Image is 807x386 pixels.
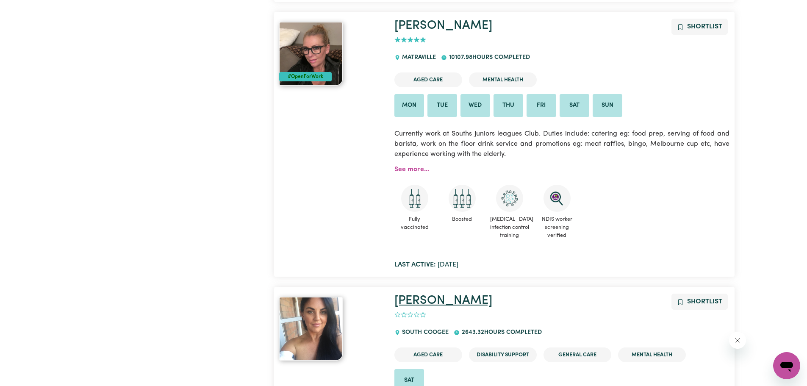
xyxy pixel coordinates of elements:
[394,261,436,268] b: Last active:
[442,212,483,227] span: Boosted
[496,185,523,212] img: CS Academy: COVID-19 Infection Control Training course completed
[427,94,457,117] li: Available on Tue
[687,298,722,305] span: Shortlist
[279,22,343,86] img: View Suzanne's profile
[454,321,546,344] div: 2643.32 hours completed
[494,94,523,117] li: Available on Thu
[279,297,384,361] a: Suzanne Rae
[394,294,492,307] a: [PERSON_NAME]
[279,297,343,361] img: View Suzanne Rae's profile
[394,46,441,69] div: MATRAVILLE
[773,352,800,379] iframe: Button to launch messaging window
[394,212,435,235] span: Fully vaccinated
[469,72,537,87] li: Mental Health
[394,321,454,344] div: SOUTH COOGEE
[537,212,577,243] span: NDIS worker screening verified
[449,185,476,212] img: Care and support worker has received booster dose of COVID-19 vaccination
[527,94,556,117] li: Available on Fri
[618,347,686,362] li: Mental Health
[593,94,622,117] li: Available on Sun
[394,166,429,173] a: See more...
[671,19,728,35] button: Add to shortlist
[560,94,589,117] li: Available on Sat
[394,35,426,45] div: add rating by typing an integer from 0 to 5 or pressing arrow keys
[729,332,746,349] iframe: Close message
[671,294,728,310] button: Add to shortlist
[489,212,530,243] span: [MEDICAL_DATA] infection control training
[401,185,428,212] img: Care and support worker has received 2 doses of COVID-19 vaccine
[279,22,384,86] a: Suzanne#OpenForWork
[394,310,426,320] div: add rating by typing an integer from 0 to 5 or pressing arrow keys
[394,19,492,32] a: [PERSON_NAME]
[544,185,571,212] img: NDIS Worker Screening Verified
[279,72,332,81] div: #OpenForWork
[469,347,537,362] li: Disability Support
[460,94,490,117] li: Available on Wed
[394,124,729,164] p: Currently work at Souths Juniors leagues Club. Duties include: catering eg: food prep, serving of...
[394,94,424,117] li: Available on Mon
[394,261,458,268] span: [DATE]
[687,23,722,30] span: Shortlist
[441,46,535,69] div: 10107.98 hours completed
[394,347,462,362] li: Aged Care
[5,6,51,13] span: Need any help?
[394,72,462,87] li: Aged Care
[544,347,611,362] li: General Care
